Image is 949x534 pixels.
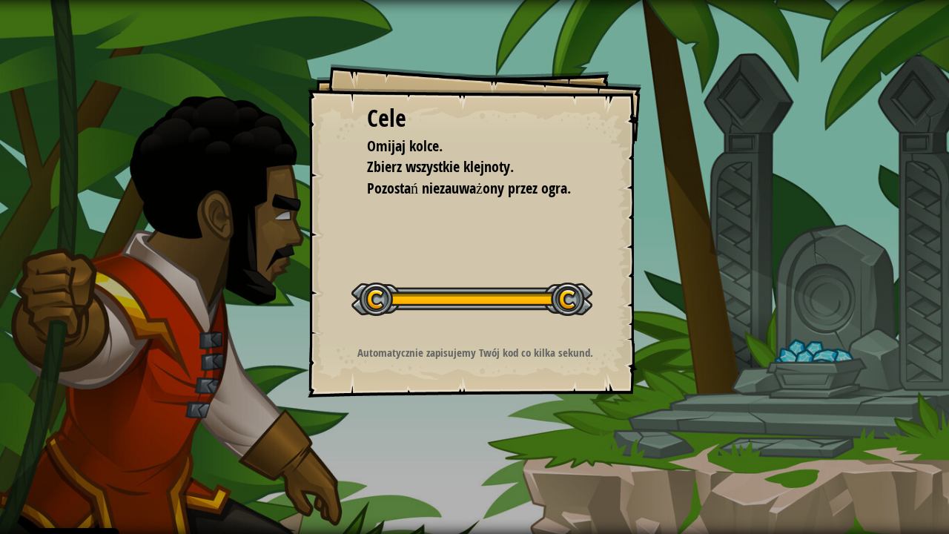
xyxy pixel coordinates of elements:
[367,178,571,198] span: Pozostań niezauważony przez ogra.
[367,102,582,136] div: Cele
[348,156,578,178] li: Zbierz wszystkie klejnoty.
[348,178,578,200] li: Pozostań niezauważony przez ogra.
[367,136,443,156] span: Omijaj kolce.
[367,156,514,177] span: Zbierz wszystkie klejnoty.
[326,345,624,360] p: Automatycznie zapisujemy Twój kod co kilka sekund.
[348,136,578,157] li: Omijaj kolce.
